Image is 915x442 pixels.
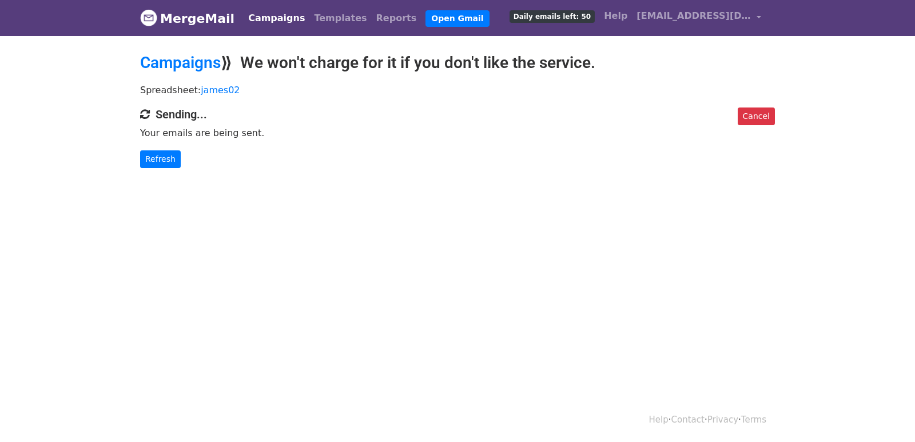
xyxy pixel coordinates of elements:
[738,107,775,125] a: Cancel
[309,7,371,30] a: Templates
[425,10,489,27] a: Open Gmail
[140,84,775,96] p: Spreadsheet:
[244,7,309,30] a: Campaigns
[140,53,221,72] a: Campaigns
[201,85,240,95] a: james02
[140,9,157,26] img: MergeMail logo
[140,150,181,168] a: Refresh
[372,7,421,30] a: Reports
[741,415,766,425] a: Terms
[505,5,599,27] a: Daily emails left: 50
[707,415,738,425] a: Privacy
[632,5,766,31] a: [EMAIL_ADDRESS][DOMAIN_NAME]
[671,415,705,425] a: Contact
[858,387,915,442] iframe: Chat Widget
[636,9,751,23] span: [EMAIL_ADDRESS][DOMAIN_NAME]
[599,5,632,27] a: Help
[140,53,775,73] h2: ⟫ We won't charge for it if you don't like the service.
[649,415,669,425] a: Help
[510,10,595,23] span: Daily emails left: 50
[140,6,234,30] a: MergeMail
[140,107,775,121] h4: Sending...
[140,127,775,139] p: Your emails are being sent.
